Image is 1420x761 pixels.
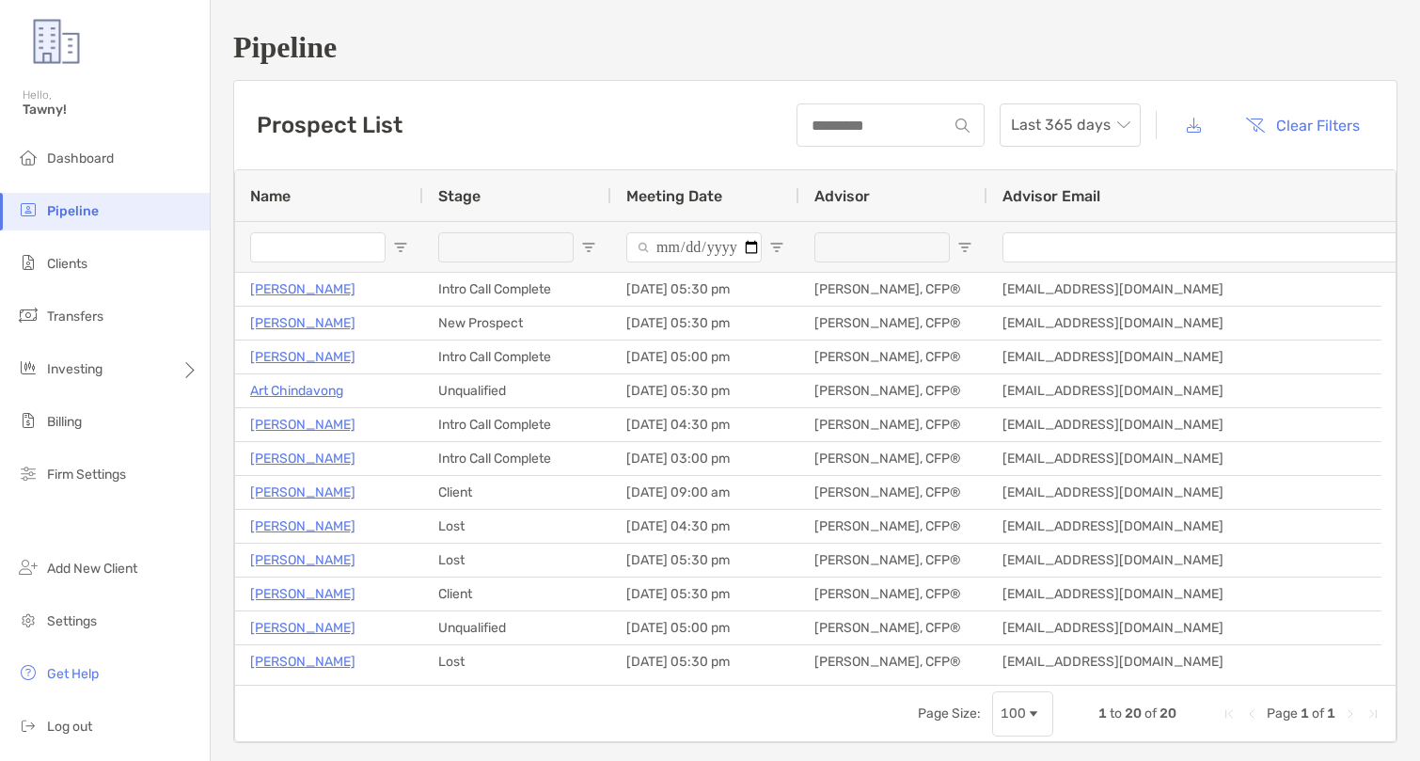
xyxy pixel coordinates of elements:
div: Last Page [1365,706,1381,721]
span: Advisor Email [1002,187,1100,205]
div: [PERSON_NAME], CFP® [799,611,987,644]
div: [PERSON_NAME], CFP® [799,374,987,407]
a: [PERSON_NAME] [250,345,355,369]
span: of [1144,706,1157,721]
div: Next Page [1343,706,1358,721]
div: Unqualified [423,374,611,407]
div: Lost [423,544,611,577]
div: First Page [1222,706,1237,721]
img: Zoe Logo [23,8,90,75]
span: Last 365 days [1011,104,1129,146]
span: 1 [1098,706,1107,721]
span: Log out [47,719,92,735]
span: Get Help [47,666,99,682]
a: [PERSON_NAME] [250,650,355,674]
img: get-help icon [17,661,39,684]
div: Previous Page [1244,706,1259,721]
img: dashboard icon [17,146,39,168]
div: Page Size [992,691,1053,737]
a: [PERSON_NAME] [250,616,355,640]
div: [DATE] 05:30 pm [611,544,799,577]
input: Advisor Email Filter Input [1002,232,1420,262]
span: Meeting Date [626,187,722,205]
div: Client [423,578,611,610]
h3: Prospect List [257,112,402,138]
img: input icon [955,119,970,133]
div: [DATE] 05:30 pm [611,307,799,340]
button: Open Filter Menu [393,240,408,255]
button: Clear Filters [1231,104,1374,146]
div: [PERSON_NAME], CFP® [799,544,987,577]
div: [PERSON_NAME], CFP® [799,341,987,373]
div: [PERSON_NAME], CFP® [799,408,987,441]
a: [PERSON_NAME] [250,413,355,436]
div: [PERSON_NAME], CFP® [799,442,987,475]
span: to [1110,706,1122,721]
a: [PERSON_NAME] [250,311,355,335]
span: Pipeline [47,203,99,219]
a: [PERSON_NAME] [250,481,355,504]
a: [PERSON_NAME] [250,277,355,301]
h1: Pipeline [233,30,1397,65]
div: Lost [423,510,611,543]
a: Art Chindavong [250,379,343,403]
span: Firm Settings [47,467,126,483]
span: Investing [47,361,103,377]
div: [DATE] 09:00 am [611,476,799,509]
button: Open Filter Menu [769,240,784,255]
div: [PERSON_NAME], CFP® [799,645,987,678]
a: [PERSON_NAME] [250,515,355,538]
div: [DATE] 03:00 pm [611,442,799,475]
span: Tawny! [23,102,198,118]
img: settings icon [17,609,39,631]
img: transfers icon [17,304,39,326]
a: [PERSON_NAME] [250,582,355,606]
div: [PERSON_NAME], CFP® [799,476,987,509]
a: [PERSON_NAME] [250,447,355,470]
span: 1 [1327,706,1335,721]
button: Open Filter Menu [957,240,972,255]
span: Advisor [814,187,870,205]
div: [PERSON_NAME], CFP® [799,307,987,340]
div: Intro Call Complete [423,341,611,373]
span: Page [1267,706,1298,721]
img: logout icon [17,714,39,737]
div: [DATE] 05:30 pm [611,374,799,407]
img: add_new_client icon [17,556,39,579]
span: Name [250,187,291,205]
div: Intro Call Complete [423,408,611,441]
div: Client [423,476,611,509]
span: Clients [47,256,87,272]
div: [PERSON_NAME], CFP® [799,578,987,610]
img: firm-settings icon [17,462,39,484]
img: billing icon [17,409,39,432]
div: New Prospect [423,307,611,340]
div: 100 [1001,706,1026,721]
div: [DATE] 05:30 pm [611,578,799,610]
span: of [1312,706,1324,721]
img: investing icon [17,357,39,379]
input: Meeting Date Filter Input [626,232,762,262]
span: Billing [47,414,82,430]
img: clients icon [17,251,39,274]
div: Unqualified [423,611,611,644]
div: [DATE] 04:30 pm [611,408,799,441]
div: Lost [423,645,611,678]
span: Settings [47,613,97,629]
span: Stage [438,187,481,205]
div: Intro Call Complete [423,442,611,475]
span: 1 [1301,706,1309,721]
div: Page Size: [918,706,981,721]
a: [PERSON_NAME] [250,548,355,572]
